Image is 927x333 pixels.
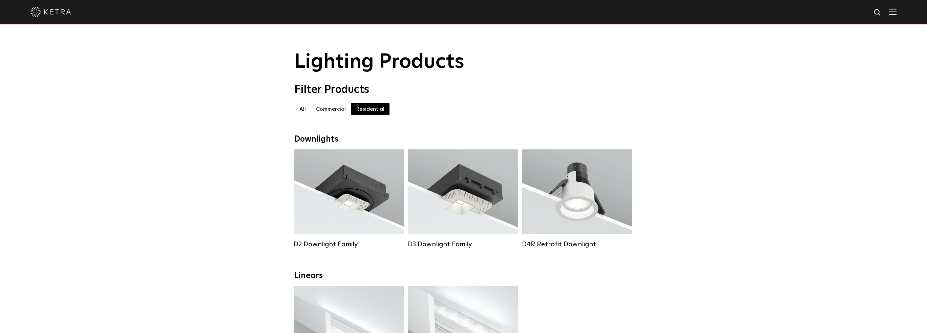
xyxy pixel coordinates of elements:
img: Hamburger%20Nav.svg [889,8,897,15]
div: Downlights [294,134,633,144]
div: D2 Downlight Family [294,240,404,248]
div: D3 Downlight Family [408,240,518,248]
div: D4R Retrofit Downlight [522,240,632,248]
div: Linears [294,271,633,281]
label: All [294,103,311,115]
a: D3 Downlight Family Lumen Output:700 / 900 / 1100Colors:White / Black / Silver / Bronze / Paintab... [408,149,518,248]
span: Lighting Products [294,52,464,72]
a: D4R Retrofit Downlight Lumen Output:800Colors:White / BlackBeam Angles:15° / 25° / 40° / 60°Watta... [522,149,632,248]
div: Filter Products [294,83,633,96]
img: ketra-logo-2019-white [30,7,71,17]
label: Commercial [311,103,351,115]
label: Residential [351,103,389,115]
a: D2 Downlight Family Lumen Output:1200Colors:White / Black / Gloss Black / Silver / Bronze / Silve... [294,149,404,248]
img: search icon [873,8,882,17]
